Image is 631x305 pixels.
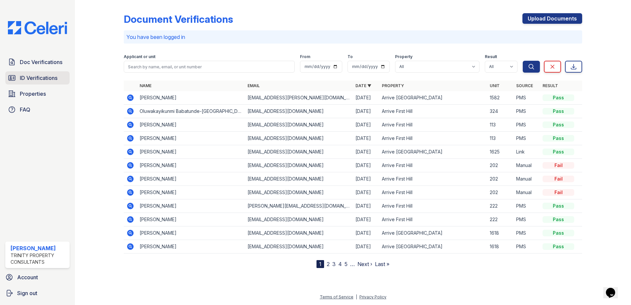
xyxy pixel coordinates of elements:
[3,287,72,300] button: Sign out
[543,216,574,223] div: Pass
[543,243,574,250] div: Pass
[543,94,574,101] div: Pass
[487,105,514,118] td: 324
[137,240,245,254] td: [PERSON_NAME]
[124,13,233,25] div: Document Verifications
[375,261,389,267] a: Last »
[379,186,487,199] td: Arrive First Hill
[356,294,357,299] div: |
[137,132,245,145] td: [PERSON_NAME]
[245,132,353,145] td: [EMAIL_ADDRESS][DOMAIN_NAME]
[353,159,379,172] td: [DATE]
[603,279,624,298] iframe: chat widget
[543,162,574,169] div: Fail
[348,54,353,59] label: To
[353,118,379,132] td: [DATE]
[300,54,310,59] label: From
[353,186,379,199] td: [DATE]
[543,203,574,209] div: Pass
[5,71,70,85] a: ID Verifications
[5,55,70,69] a: Doc Verifications
[514,199,540,213] td: PMS
[379,91,487,105] td: Arrive [GEOGRAPHIC_DATA]
[379,172,487,186] td: Arrive First Hill
[353,145,379,159] td: [DATE]
[543,149,574,155] div: Pass
[338,261,342,267] a: 4
[487,159,514,172] td: 202
[382,83,404,88] a: Property
[327,261,330,267] a: 2
[514,105,540,118] td: PMS
[487,226,514,240] td: 1618
[485,54,497,59] label: Result
[487,132,514,145] td: 113
[514,213,540,226] td: PMS
[245,105,353,118] td: [EMAIL_ADDRESS][DOMAIN_NAME]
[487,91,514,105] td: 1582
[379,199,487,213] td: Arrive First Hill
[487,240,514,254] td: 1618
[5,87,70,100] a: Properties
[514,172,540,186] td: Manual
[248,83,260,88] a: Email
[543,230,574,236] div: Pass
[332,261,336,267] a: 3
[137,172,245,186] td: [PERSON_NAME]
[320,294,353,299] a: Terms of Service
[353,199,379,213] td: [DATE]
[17,273,38,281] span: Account
[355,83,371,88] a: Date ▼
[17,289,37,297] span: Sign out
[353,91,379,105] td: [DATE]
[137,186,245,199] td: [PERSON_NAME]
[379,132,487,145] td: Arrive First Hill
[245,172,353,186] td: [EMAIL_ADDRESS][DOMAIN_NAME]
[245,213,353,226] td: [EMAIL_ADDRESS][DOMAIN_NAME]
[140,83,151,88] a: Name
[316,260,324,268] div: 1
[353,213,379,226] td: [DATE]
[487,118,514,132] td: 113
[137,91,245,105] td: [PERSON_NAME]
[514,132,540,145] td: PMS
[516,83,533,88] a: Source
[124,54,155,59] label: Applicant or unit
[124,61,295,73] input: Search by name, email, or unit number
[137,199,245,213] td: [PERSON_NAME]
[11,252,67,265] div: Trinity Property Consultants
[514,91,540,105] td: PMS
[245,240,353,254] td: [EMAIL_ADDRESS][DOMAIN_NAME]
[245,199,353,213] td: [PERSON_NAME][EMAIL_ADDRESS][DOMAIN_NAME]
[487,145,514,159] td: 1625
[514,118,540,132] td: PMS
[487,186,514,199] td: 202
[487,199,514,213] td: 222
[126,33,580,41] p: You have been logged in
[487,213,514,226] td: 222
[137,213,245,226] td: [PERSON_NAME]
[245,159,353,172] td: [EMAIL_ADDRESS][DOMAIN_NAME]
[245,226,353,240] td: [EMAIL_ADDRESS][DOMAIN_NAME]
[379,159,487,172] td: Arrive First Hill
[543,83,558,88] a: Result
[137,226,245,240] td: [PERSON_NAME]
[514,159,540,172] td: Manual
[345,261,348,267] a: 5
[353,132,379,145] td: [DATE]
[3,271,72,284] a: Account
[487,172,514,186] td: 202
[353,226,379,240] td: [DATE]
[379,118,487,132] td: Arrive First Hill
[245,186,353,199] td: [EMAIL_ADDRESS][DOMAIN_NAME]
[395,54,413,59] label: Property
[245,91,353,105] td: [EMAIL_ADDRESS][PERSON_NAME][DOMAIN_NAME]
[137,105,245,118] td: Oluwakayikunmi Babatunde-[GEOGRAPHIC_DATA]
[514,240,540,254] td: PMS
[514,186,540,199] td: Manual
[357,261,372,267] a: Next ›
[543,189,574,196] div: Fail
[5,103,70,116] a: FAQ
[20,58,62,66] span: Doc Verifications
[490,83,500,88] a: Unit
